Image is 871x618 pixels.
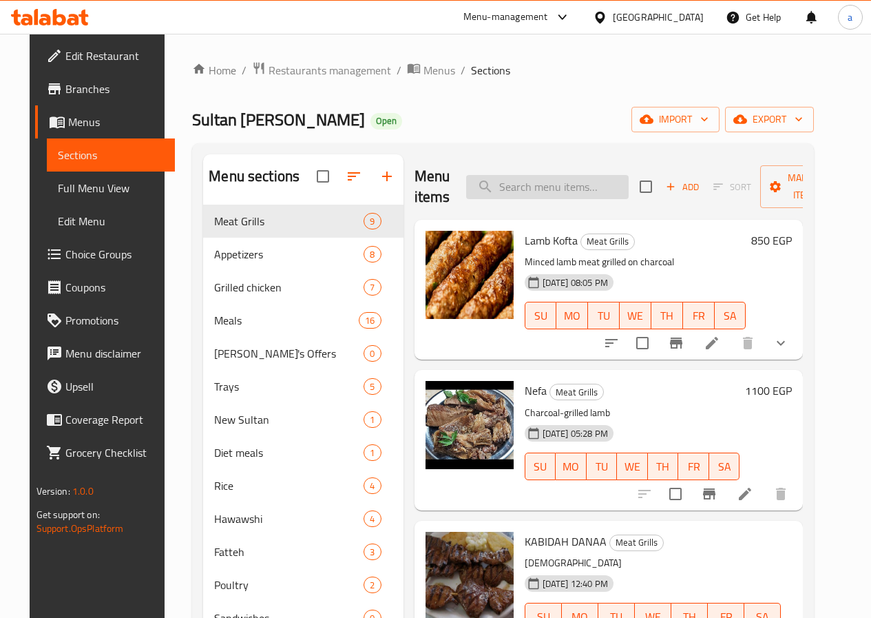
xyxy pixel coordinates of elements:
a: Edit Menu [47,205,175,238]
p: [DEMOGRAPHIC_DATA] [525,555,781,572]
a: Sections [47,138,175,172]
span: Restaurants management [269,62,391,79]
button: show more [764,327,797,360]
a: Coverage Report [35,403,175,436]
a: Support.OpsPlatform [36,519,124,537]
span: KABIDAH DANAA [525,531,607,552]
img: Nefa [426,381,514,469]
button: Branch-specific-item [693,477,726,511]
span: WE [622,457,642,477]
div: items [364,511,381,527]
span: SU [531,306,552,326]
span: Sultan [PERSON_NAME] [192,104,365,135]
div: Sultan's Offers [214,345,364,362]
span: export [736,111,803,128]
li: / [461,62,465,79]
input: search [466,175,629,199]
span: Meat Grills [214,213,364,229]
span: Hawawshi [214,511,364,527]
button: SU [525,302,557,329]
span: FR [684,457,704,477]
div: Meat Grills [549,384,604,400]
button: Branch-specific-item [660,327,693,360]
span: Diet meals [214,444,364,461]
span: Menu disclaimer [65,345,164,362]
span: WE [625,306,646,326]
span: Open [370,115,402,127]
h2: Menu items [414,166,450,207]
a: Promotions [35,304,175,337]
a: Edit menu item [704,335,720,351]
div: New Sultan [214,411,364,428]
span: Meat Grills [581,234,634,249]
button: FR [678,453,709,480]
span: TH [657,306,678,326]
div: Meals [214,312,359,329]
span: Poultry [214,577,364,593]
span: 4 [364,513,380,526]
div: [GEOGRAPHIC_DATA] [613,10,704,25]
span: TU [592,457,612,477]
div: Meals16 [203,304,403,337]
span: [DATE] 08:05 PM [537,276,613,289]
a: Menu disclaimer [35,337,175,370]
span: Trays [214,378,364,395]
h2: Menu sections [209,166,300,187]
span: Edit Menu [58,213,164,229]
span: 1 [364,413,380,426]
div: Poultry2 [203,568,403,601]
span: Select all sections [308,162,337,191]
button: TU [587,453,618,480]
button: delete [731,327,764,360]
button: SU [525,453,556,480]
button: import [631,107,720,132]
div: items [359,312,381,329]
div: items [364,345,381,362]
button: Add [660,176,704,198]
div: Rice4 [203,469,403,502]
span: TH [653,457,673,477]
span: Select section [631,172,660,201]
a: Choice Groups [35,238,175,271]
span: 1.0.0 [72,482,94,500]
button: WE [620,302,651,329]
div: Diet meals1 [203,436,403,469]
img: Lamb Kofta [426,231,514,319]
a: Edit menu item [737,486,753,502]
span: SA [720,306,741,326]
div: Appetizers [214,246,364,262]
span: Coverage Report [65,411,164,428]
span: Menus [68,114,164,130]
span: Upsell [65,378,164,395]
a: Home [192,62,236,79]
span: Lamb Kofta [525,230,578,251]
button: TH [648,453,679,480]
li: / [242,62,246,79]
span: MO [561,457,581,477]
button: MO [556,302,588,329]
span: Fatteh [214,544,364,560]
span: Add item [660,176,704,198]
span: FR [689,306,709,326]
div: items [364,378,381,395]
a: Branches [35,72,175,105]
span: TU [594,306,614,326]
span: Get support on: [36,506,100,524]
div: Menu-management [463,9,548,25]
button: SA [715,302,746,329]
svg: Show Choices [773,335,789,351]
p: Charcoal-grilled lamb [525,404,740,422]
button: Manage items [760,165,852,208]
span: 9 [364,215,380,228]
div: New Sultan1 [203,403,403,436]
div: items [364,577,381,593]
div: Meat Grills [580,234,635,250]
span: 0 [364,347,380,360]
button: SA [709,453,740,480]
nav: breadcrumb [192,61,814,79]
span: 3 [364,546,380,559]
div: items [364,246,381,262]
span: 4 [364,480,380,493]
